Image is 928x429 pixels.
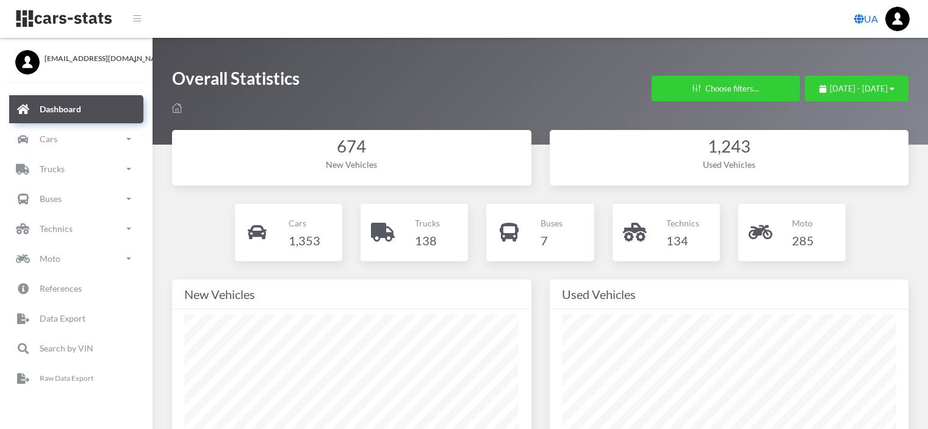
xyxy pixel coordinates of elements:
a: Moto [9,245,143,273]
a: Buses [9,185,143,213]
p: Trucks [415,215,440,231]
img: ... [885,7,910,31]
p: Raw Data Export [40,372,93,385]
h4: 134 [666,231,699,250]
a: Cars [9,125,143,153]
div: Used Vehicles [562,158,897,171]
h4: 1,353 [289,231,320,250]
p: Dashboard [40,101,81,117]
a: Raw Data Export [9,364,143,392]
a: References [9,275,143,303]
div: Used Vehicles [562,284,897,304]
h4: 285 [792,231,814,250]
p: Cars [40,131,57,146]
div: 674 [184,135,519,159]
div: New Vehicles [184,158,519,171]
button: Choose filters... [652,76,800,101]
p: Technics [666,215,699,231]
h4: 7 [541,231,563,250]
p: Moto [40,251,60,266]
a: Trucks [9,155,143,183]
h4: 138 [415,231,440,250]
a: Search by VIN [9,334,143,362]
h1: Overall Statistics [172,67,300,96]
p: Cars [289,215,320,231]
p: Buses [40,191,62,206]
p: Trucks [40,161,65,176]
p: Technics [40,221,73,236]
span: [DATE] - [DATE] [830,84,888,93]
p: References [40,281,82,296]
img: navbar brand [15,9,113,28]
p: Data Export [40,311,85,326]
span: [EMAIL_ADDRESS][DOMAIN_NAME] [45,53,137,64]
p: Search by VIN [40,341,93,356]
div: New Vehicles [184,284,519,304]
a: Data Export [9,305,143,333]
p: Buses [541,215,563,231]
a: UA [849,7,883,31]
a: Technics [9,215,143,243]
p: Moto [792,215,814,231]
div: 1,243 [562,135,897,159]
a: [EMAIL_ADDRESS][DOMAIN_NAME] [15,50,137,64]
button: [DATE] - [DATE] [805,76,908,101]
a: Dashboard [9,95,143,123]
